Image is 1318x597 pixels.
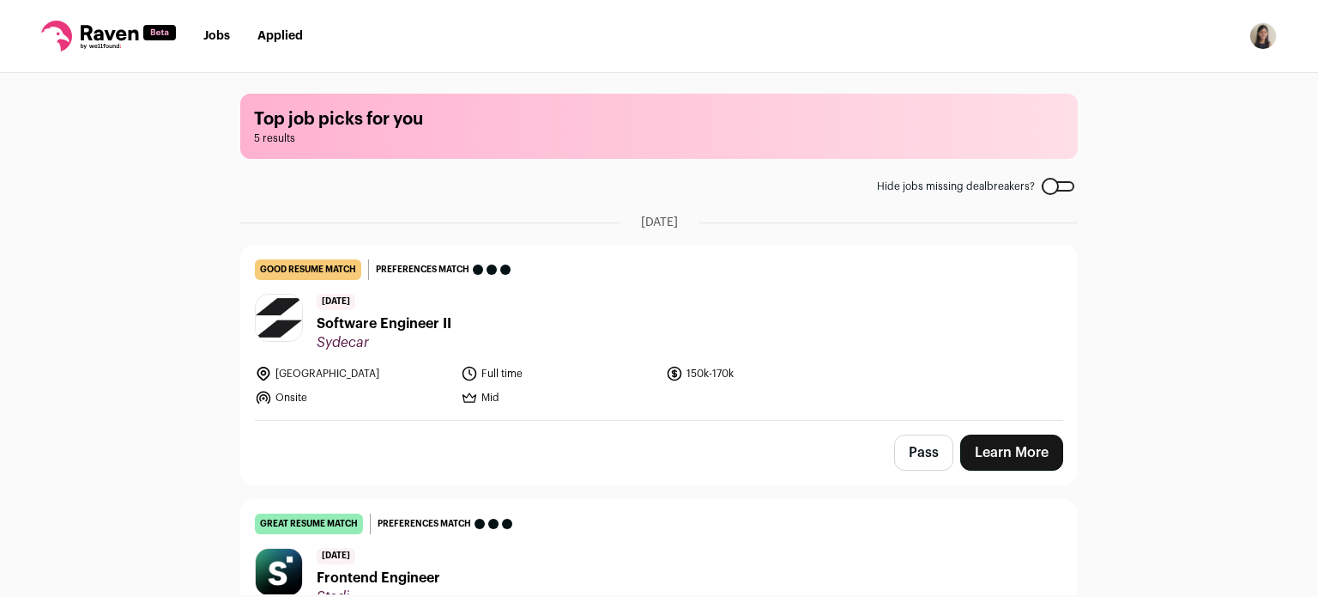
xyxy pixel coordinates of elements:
a: Jobs [203,30,230,42]
span: Software Engineer II [317,314,451,334]
li: 150k-170k [666,365,862,382]
img: 6fabec685da2bc7d581662a0635f989f0dd0d2f9cbd2ecf16fe6c8afa174012a.jpg [256,295,302,341]
img: a4c3d3dc00b318428b1913568419260d3ac1df910df87be60cc77ade69348f42.jpg [256,549,302,595]
h1: Top job picks for you [254,107,1064,131]
a: Applied [257,30,303,42]
span: [DATE] [317,548,355,564]
span: Frontend Engineer [317,568,440,588]
a: good resume match Preferences match [DATE] Software Engineer II Sydecar [GEOGRAPHIC_DATA] Full ti... [241,246,1077,420]
img: 16426237-medium_jpg [1249,22,1277,50]
div: great resume match [255,514,363,534]
li: Mid [461,389,656,406]
button: Open dropdown [1249,22,1277,50]
button: Pass [894,435,953,471]
a: Learn More [960,435,1063,471]
li: [GEOGRAPHIC_DATA] [255,365,450,382]
li: Full time [461,365,656,382]
span: Preferences match [378,515,471,533]
span: [DATE] [317,294,355,310]
span: Preferences match [376,261,469,278]
span: Hide jobs missing dealbreakers? [877,180,1035,193]
span: Sydecar [317,334,451,351]
span: 5 results [254,131,1064,145]
div: good resume match [255,259,361,280]
span: [DATE] [641,214,678,231]
li: Onsite [255,389,450,406]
